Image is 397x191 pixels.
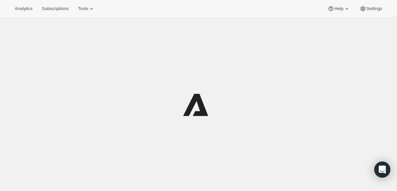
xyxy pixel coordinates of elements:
[11,4,36,13] button: Analytics
[366,6,382,11] span: Settings
[374,162,390,178] div: Open Intercom Messenger
[334,6,343,11] span: Help
[42,6,69,11] span: Subscriptions
[74,4,99,13] button: Tools
[323,4,354,13] button: Help
[15,6,32,11] span: Analytics
[38,4,73,13] button: Subscriptions
[356,4,386,13] button: Settings
[78,6,88,11] span: Tools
